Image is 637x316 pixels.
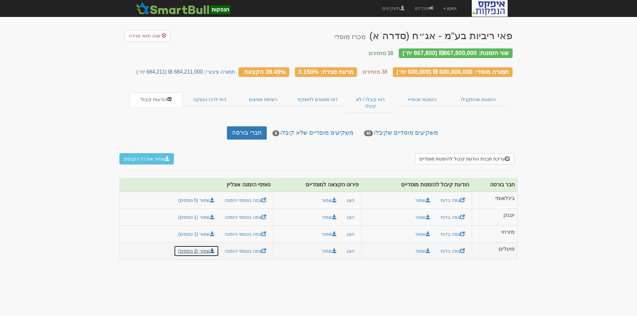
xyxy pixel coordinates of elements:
th: חבר בורסה [472,178,517,191]
div: תמורה מוסדי: 600,000,000 ₪ (600,000 יח׳) [393,67,513,77]
a: צפה בטפסי הזמנה [220,195,270,206]
a: משקיעים מוסדיים שקיבלו40 [359,126,443,140]
a: צפה בטפסי הזמנה [220,228,270,240]
button: הצג [342,228,359,240]
button: שמור [317,195,341,206]
a: דוח קיבלו / לא קיבלו [345,93,395,113]
a: צפה בדוח [436,228,469,240]
a: דוח מסווגים לתשקיף [290,93,345,106]
a: שמור (1 טפסים) [174,212,219,223]
button: עריכת תבנית הודעת קיבול להזמנות מוסדיים [415,153,514,164]
span: 39.49% הקצאה [244,68,286,75]
td: מזרחי [472,225,517,242]
td: יובנק [472,209,517,225]
a: רשימת מפיצים [237,93,290,106]
div: שווי הזמנות: ₪867,800,000 (867,800 יח׳) [399,48,513,58]
button: שמור [317,212,341,223]
a: הזמנות זוכות [395,93,449,106]
a: שמור (5 טפסים) [174,195,219,206]
button: שמור [317,228,341,240]
a: חברי בורסה [227,126,267,140]
a: שמור [411,228,435,240]
a: צפה בדוח [436,212,469,223]
img: SmartBull Logo [134,2,232,15]
small: 38 מזמינים [363,69,388,75]
th: פירוט הקצאה למוסדיים [273,178,362,191]
small: 38 מזמינים [369,50,393,56]
a: צפה בדוח [436,195,469,206]
button: שמור את כל הקבצים [119,153,174,164]
a: שמור (1 טפסים) [174,228,219,240]
th: טופסי הזמנה אונליין [120,178,273,191]
td: בינלאומי [472,192,517,209]
small: מכרז מוסדי [334,33,366,40]
td: פועלים [472,242,517,259]
a: שמור [411,195,435,206]
a: שמור [411,212,435,223]
a: שנה תנאי סגירה [124,30,171,41]
a: דוח לרכז הנפקה [183,93,236,106]
a: הודעות קיבול [129,93,183,106]
a: הזמנות שהתקבלו [449,93,508,106]
a: שמור (3 טפסים) [174,245,219,257]
span: 40 [364,130,373,136]
a: משקיעים מוסדיים שלא קיבלו0 [267,126,358,140]
div: מרווח סגירה: 0.150% [295,67,357,77]
a: צפה בדוח [436,245,469,257]
button: הצג [342,195,359,206]
button: הצג [342,212,359,223]
button: הצג [342,245,359,257]
a: צפה בטפסי הזמנה [220,245,270,257]
button: שמור [317,245,341,257]
a: צפה בטפסי הזמנה [220,212,270,223]
a: שמור [411,245,435,257]
div: פאי ריביות בע"מ - אג״ח (סדרה א) - הנפקה לציבור [334,30,513,41]
span: שנה תנאי סגירה [129,33,160,38]
th: הודעת קיבול להזמנות מוסדיים [361,178,472,191]
span: 0 [272,130,279,136]
small: תמורה ציבורי: 684,211,000 ₪ (684,211 יח׳) [136,69,235,75]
